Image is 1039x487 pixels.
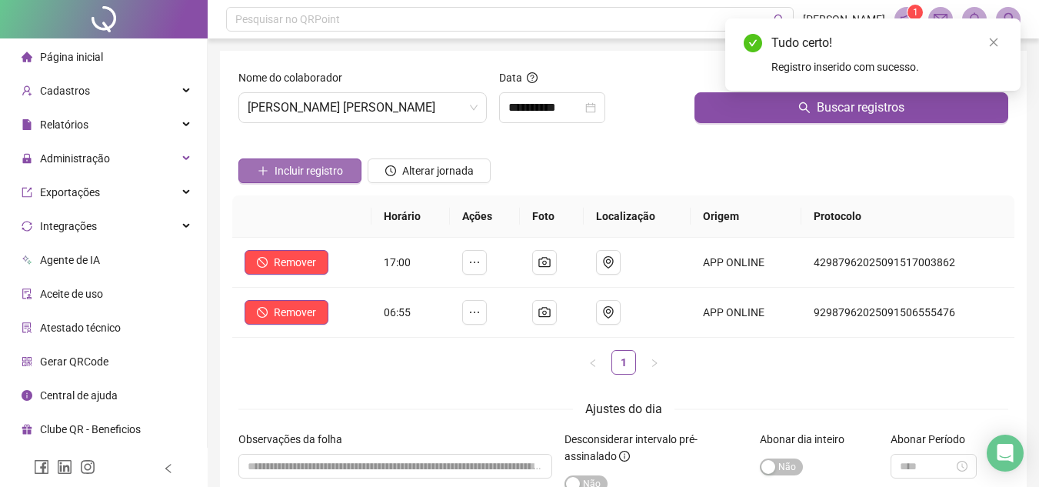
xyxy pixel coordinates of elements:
span: Clube QR - Beneficios [40,423,141,435]
th: Origem [691,195,801,238]
span: Exportações [40,186,100,198]
span: info-circle [22,390,32,401]
span: Integrações [40,220,97,232]
span: JOSÉ DE ARAÚJO LEAL NETO [248,93,478,122]
span: search [798,102,811,114]
label: Observações da folha [238,431,352,448]
span: user-add [22,85,32,96]
span: environment [602,256,614,269]
span: home [22,52,32,62]
td: APP ONLINE [691,238,801,288]
span: Central de ajuda [40,389,118,402]
span: camera [538,256,551,269]
a: Close [985,34,1002,51]
li: Próxima página [642,350,667,375]
button: Remover [245,300,328,325]
span: Remover [274,254,316,271]
div: Open Intercom Messenger [987,435,1024,472]
span: 17:00 [384,256,411,269]
span: file [22,119,32,130]
span: Aceite de uso [40,288,103,300]
label: Nome do colaborador [238,69,352,86]
span: Administração [40,152,110,165]
span: Gerar QRCode [40,355,108,368]
label: Abonar Período [891,431,975,448]
sup: 1 [907,5,923,20]
th: Foto [520,195,583,238]
span: Data [499,72,522,84]
span: Relatórios [40,118,88,131]
span: left [163,463,174,474]
span: stop [257,307,268,318]
span: Buscar registros [817,98,904,117]
button: Incluir registro [238,158,361,183]
span: clock-circle [385,165,396,176]
span: Remover [274,304,316,321]
span: lock [22,153,32,164]
button: Remover [245,250,328,275]
span: close [988,37,999,48]
span: export [22,187,32,198]
button: right [642,350,667,375]
span: ellipsis [468,256,481,269]
span: stop [257,257,268,268]
span: info-circle [619,451,630,462]
span: facebook [34,459,49,475]
span: Atestado técnico [40,322,121,334]
span: sync [22,221,32,232]
span: Desconsiderar intervalo pré-assinalado [564,433,698,462]
span: right [650,359,659,368]
span: mail [934,12,947,26]
span: [PERSON_NAME] [803,11,885,28]
span: Alterar jornada [402,162,474,179]
span: qrcode [22,356,32,367]
span: linkedin [57,459,72,475]
span: search [774,14,785,25]
th: Horário [371,195,451,238]
span: 06:55 [384,306,411,319]
span: Ajustes do dia [585,402,662,416]
span: ellipsis [468,306,481,319]
span: notification [900,12,914,26]
a: Alterar jornada [368,166,491,178]
li: 1 [611,350,636,375]
span: solution [22,322,32,333]
span: camera [538,306,551,319]
button: Buscar registros [694,92,1008,123]
span: bell [967,12,981,26]
span: left [588,359,598,368]
span: environment [602,306,614,319]
span: Cadastros [40,85,90,97]
button: left [581,350,605,375]
span: 1 [913,7,918,18]
th: Localização [584,195,691,238]
span: check-circle [744,34,762,52]
span: question-circle [527,72,538,83]
td: APP ONLINE [691,288,801,338]
span: gift [22,424,32,435]
li: Página anterior [581,350,605,375]
td: 92987962025091506555476 [801,288,1014,338]
th: Protocolo [801,195,1014,238]
label: Abonar dia inteiro [760,431,854,448]
div: Tudo certo! [771,34,1002,52]
span: Agente de IA [40,254,100,266]
span: Incluir registro [275,162,343,179]
button: Alterar jornada [368,158,491,183]
td: 42987962025091517003862 [801,238,1014,288]
span: plus [258,165,268,176]
th: Ações [450,195,520,238]
img: 70799 [997,8,1020,31]
a: 1 [612,351,635,374]
span: instagram [80,459,95,475]
div: Registro inserido com sucesso. [771,58,1002,75]
span: Página inicial [40,51,103,63]
span: audit [22,289,32,299]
